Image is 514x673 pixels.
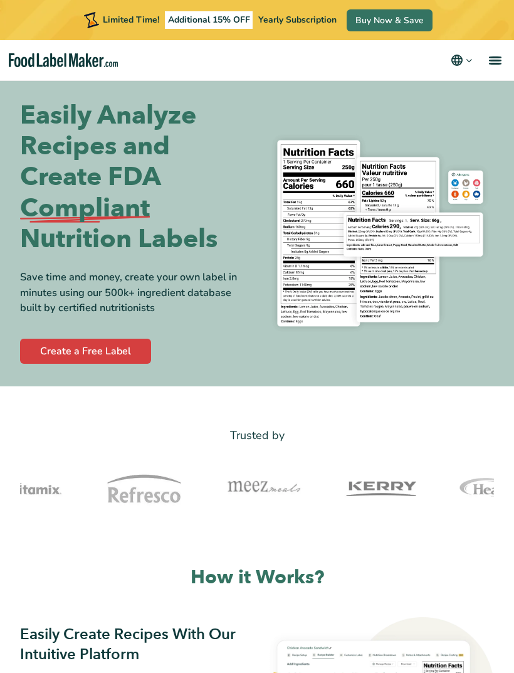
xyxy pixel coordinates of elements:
[103,14,159,26] span: Limited Time!
[20,339,151,364] a: Create a Free Label
[258,14,337,26] span: Yearly Subscription
[20,193,150,224] span: Compliant
[347,9,433,31] a: Buy Now & Save
[9,53,118,68] a: Food Label Maker homepage
[20,427,494,445] p: Trusted by
[20,625,249,664] h3: Easily Create Recipes With Our Intuitive Platform
[474,40,514,80] a: menu
[20,270,248,316] div: Save time and money, create your own label in minutes using our 500k+ ingredient database built b...
[449,53,474,68] button: Change language
[165,11,253,29] span: Additional 15% OFF
[20,565,494,590] h2: How it Works?
[20,100,248,255] h1: Easily Analyze Recipes and Create FDA Nutrition Labels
